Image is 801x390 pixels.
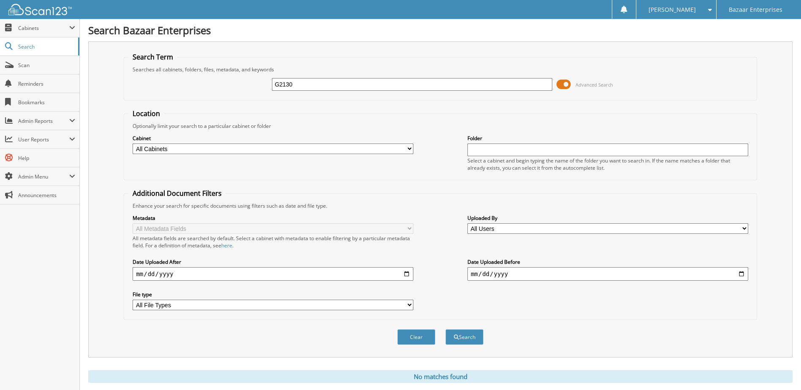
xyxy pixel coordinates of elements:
[133,267,413,281] input: start
[18,154,75,162] span: Help
[18,43,74,50] span: Search
[133,291,413,298] label: File type
[221,242,232,249] a: here
[128,202,752,209] div: Enhance your search for specific documents using filters such as date and file type.
[18,24,69,32] span: Cabinets
[133,235,413,249] div: All metadata fields are searched by default. Select a cabinet with metadata to enable filtering b...
[467,258,748,265] label: Date Uploaded Before
[397,329,435,345] button: Clear
[18,173,69,180] span: Admin Menu
[128,52,177,62] legend: Search Term
[18,117,69,125] span: Admin Reports
[133,135,413,142] label: Cabinet
[88,23,793,37] h1: Search Bazaar Enterprises
[729,7,782,12] span: Bazaar Enterprises
[128,122,752,130] div: Optionally limit your search to a particular cabinet or folder
[128,66,752,73] div: Searches all cabinets, folders, files, metadata, and keywords
[576,81,613,88] span: Advanced Search
[445,329,483,345] button: Search
[133,214,413,222] label: Metadata
[467,267,748,281] input: end
[18,136,69,143] span: User Reports
[467,214,748,222] label: Uploaded By
[18,62,75,69] span: Scan
[467,135,748,142] label: Folder
[128,109,164,118] legend: Location
[467,157,748,171] div: Select a cabinet and begin typing the name of the folder you want to search in. If the name match...
[649,7,696,12] span: [PERSON_NAME]
[128,189,226,198] legend: Additional Document Filters
[18,99,75,106] span: Bookmarks
[133,258,413,265] label: Date Uploaded After
[88,370,793,383] div: No matches found
[18,80,75,87] span: Reminders
[8,4,72,15] img: scan123-logo-white.svg
[18,192,75,199] span: Announcements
